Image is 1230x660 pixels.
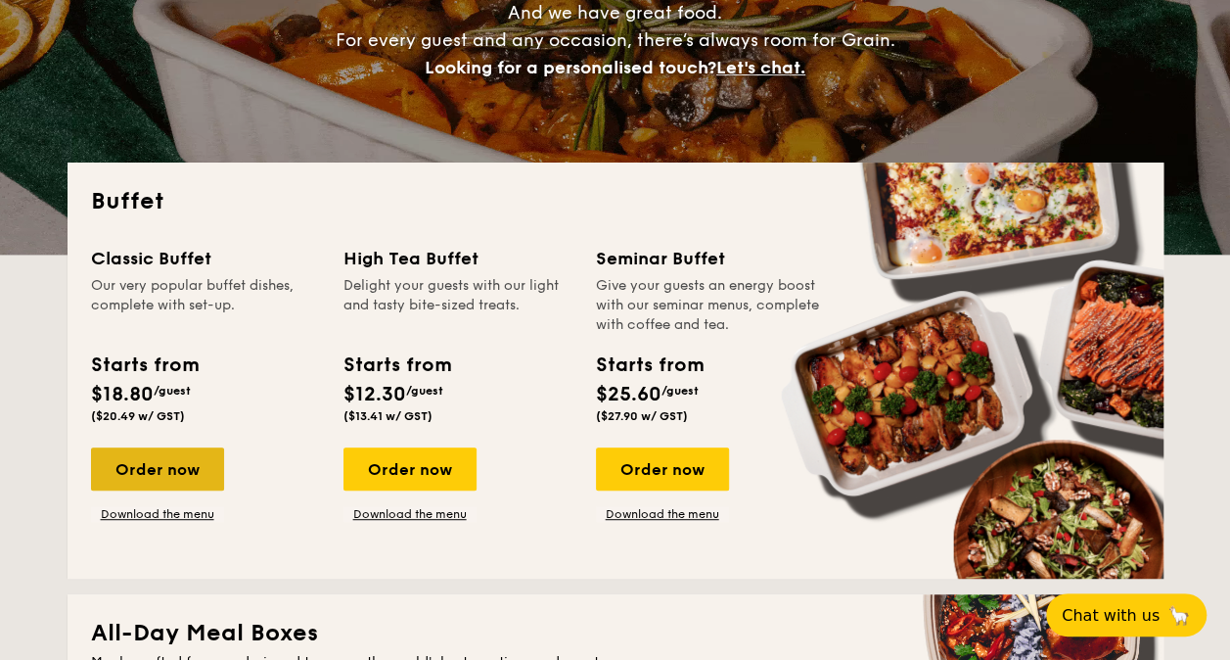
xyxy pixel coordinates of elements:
[343,276,572,335] div: Delight your guests with our light and tasty bite-sized treats.
[91,276,320,335] div: Our very popular buffet dishes, complete with set-up.
[596,245,825,272] div: Seminar Buffet
[336,2,895,78] span: And we have great food. For every guest and any occasion, there’s always room for Grain.
[343,245,572,272] div: High Tea Buffet
[91,448,224,491] div: Order now
[91,506,224,522] a: Download the menu
[91,351,198,380] div: Starts from
[343,351,450,380] div: Starts from
[343,448,477,491] div: Order now
[154,384,191,398] span: /guest
[343,506,477,522] a: Download the menu
[596,506,729,522] a: Download the menu
[596,383,661,406] span: $25.60
[1167,604,1191,627] span: 🦙
[661,384,699,398] span: /guest
[596,448,729,491] div: Order now
[91,409,185,423] span: ($20.49 w/ GST)
[91,245,320,272] div: Classic Buffet
[91,186,1140,217] h2: Buffet
[343,383,406,406] span: $12.30
[716,57,805,78] span: Let's chat.
[596,276,825,335] div: Give your guests an energy boost with our seminar menus, complete with coffee and tea.
[596,351,703,380] div: Starts from
[406,384,443,398] span: /guest
[1046,593,1207,636] button: Chat with us🦙
[91,618,1140,649] h2: All-Day Meal Boxes
[343,409,433,423] span: ($13.41 w/ GST)
[596,409,688,423] span: ($27.90 w/ GST)
[1062,606,1160,625] span: Chat with us
[425,57,716,78] span: Looking for a personalised touch?
[91,383,154,406] span: $18.80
